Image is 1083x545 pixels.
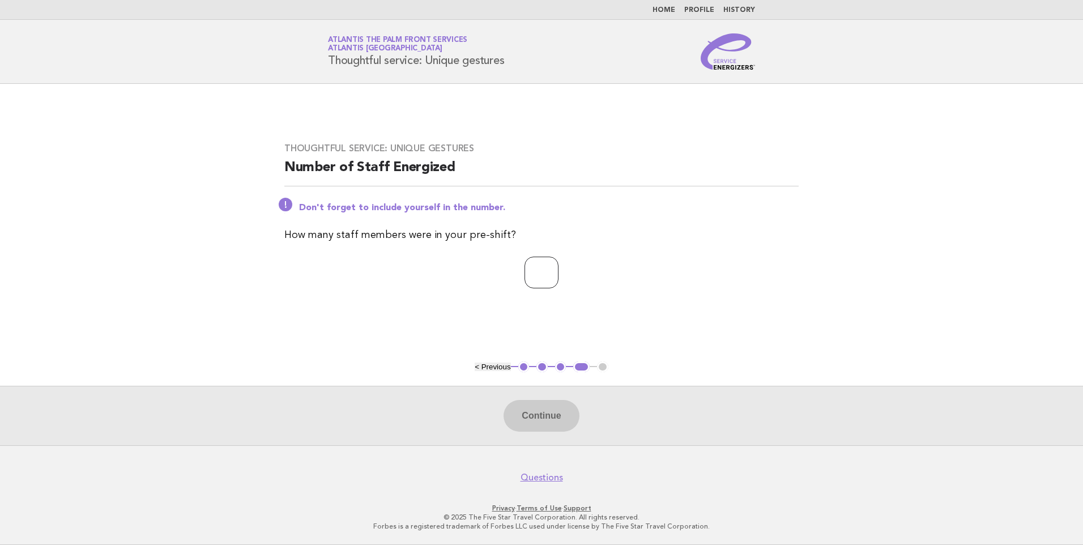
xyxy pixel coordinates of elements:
[518,361,530,373] button: 1
[475,363,510,371] button: < Previous
[723,7,755,14] a: History
[701,33,755,70] img: Service Energizers
[555,361,566,373] button: 3
[492,504,515,512] a: Privacy
[284,227,799,243] p: How many staff members were in your pre-shift?
[195,504,888,513] p: · ·
[195,522,888,531] p: Forbes is a registered trademark of Forbes LLC used under license by The Five Star Travel Corpora...
[195,513,888,522] p: © 2025 The Five Star Travel Corporation. All rights reserved.
[684,7,714,14] a: Profile
[328,45,442,53] span: Atlantis [GEOGRAPHIC_DATA]
[284,159,799,186] h2: Number of Staff Energized
[517,504,562,512] a: Terms of Use
[521,472,563,483] a: Questions
[299,202,799,214] p: Don't forget to include yourself in the number.
[328,36,467,52] a: Atlantis The Palm Front ServicesAtlantis [GEOGRAPHIC_DATA]
[536,361,548,373] button: 2
[564,504,591,512] a: Support
[284,143,799,154] h3: Thoughtful service: Unique gestures
[573,361,590,373] button: 4
[328,37,504,66] h1: Thoughtful service: Unique gestures
[653,7,675,14] a: Home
